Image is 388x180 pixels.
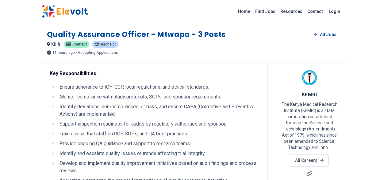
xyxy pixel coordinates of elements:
[50,70,98,76] strong: Key Responsibilities:
[58,93,260,101] li: Monitor compliance with study protocols, SOPs, and sponsor requirements.
[309,30,341,39] a: All Jobs
[278,6,305,16] a: Resources
[290,154,329,166] a: All Careers
[58,83,260,91] li: Ensure adherence to ICH-GCP, local regulations, and ethical standards.
[42,5,88,18] img: Elevolt
[325,5,344,18] a: Login
[58,150,260,157] li: Identify and escalate quality issues or trends affecting trial integrity.
[58,160,260,174] li: Develop and implement quality improvement initiatives based on audit findings and process reviews.
[47,30,226,39] h1: Quality Assurance Officer - Mtwapa - 3 Posts
[302,70,317,85] img: KEMRI
[58,120,260,128] li: Support inspection readiness for audits by regulatory authorities and sponsor.
[51,42,60,47] span: kilifi
[101,42,116,46] span: Bachelor
[76,51,118,54] p: - Accepting Applications
[58,103,260,118] li: Identify deviations, non-compliances, or risks, and ensure CAPA (Corrective and Preventive Action...
[72,42,87,46] span: Contract
[305,6,325,16] a: Contact
[52,51,75,54] span: 11 hours ago
[302,92,317,98] span: KEMRI
[58,130,260,138] li: Train clinical trial staff on GCP, SOPs, and QA best practices.
[236,6,253,16] a: Home
[253,6,278,16] a: Find Jobs
[280,101,339,150] p: The Kenya Medical Research Institute (KEMRI) is a state corporation established through the Scien...
[58,140,260,147] li: Provide ongoing QA guidance and support to research teams.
